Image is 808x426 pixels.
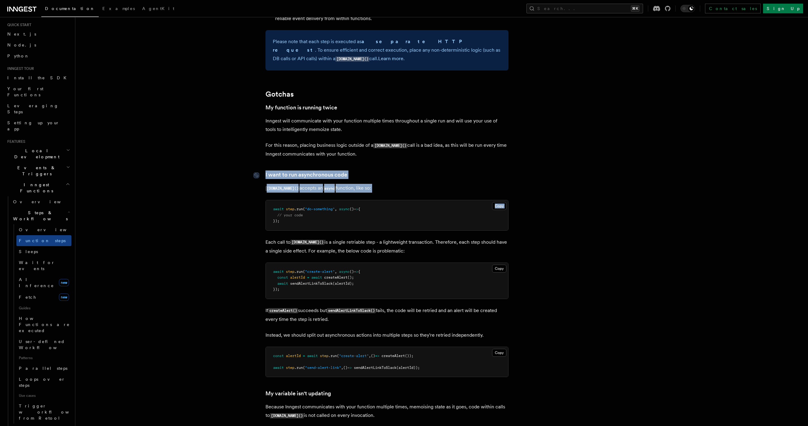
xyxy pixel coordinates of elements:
[339,354,369,358] span: "create-alert"
[268,308,298,313] code: createAlert()
[16,336,71,353] a: User-defined Workflows
[492,265,506,273] button: Copy
[270,413,304,418] code: [DOMAIN_NAME]()
[290,281,333,286] span: sendAlertLinkToSlack
[5,72,71,83] a: Install the SDK
[16,257,71,274] a: Wait for events
[7,86,43,97] span: Your first Functions
[339,207,350,211] span: async
[19,377,65,388] span: Loops over steps
[705,4,761,13] a: Contact sales
[19,339,74,350] span: User-defined Workflows
[265,403,508,420] p: Because Inngest communicates with your function multiple times, memoising state as it goes, code ...
[16,235,71,246] a: Function steps
[59,294,69,301] span: new
[19,404,86,421] span: Trigger workflows from Retool
[16,274,71,291] a: AI Inferencenew
[286,207,294,211] span: step
[305,270,335,274] span: "create-alert"
[343,366,348,370] span: ()
[7,43,36,47] span: Node.js
[5,83,71,100] a: Your first Functions
[369,354,371,358] span: ,
[16,313,71,336] a: How Functions are executed
[303,270,305,274] span: (
[5,165,66,177] span: Events & Triggers
[265,117,508,134] p: Inngest will communicate with your function multiple times throughout a single run and will use y...
[5,162,71,179] button: Events & Triggers
[492,349,506,357] button: Copy
[7,32,36,36] span: Next.js
[396,366,420,370] span: (alertId));
[303,366,305,370] span: (
[358,270,360,274] span: {
[5,50,71,61] a: Python
[286,270,294,274] span: step
[16,224,71,235] a: Overview
[290,275,305,280] span: alertId
[265,186,300,191] code: [DOMAIN_NAME]()
[350,207,354,211] span: ()
[5,117,71,134] a: Setting up your app
[382,354,405,358] span: createAlert
[16,303,71,313] span: Guides
[5,29,71,40] a: Next.js
[11,196,71,207] a: Overview
[405,354,413,358] span: ());
[294,207,303,211] span: .run
[277,275,288,280] span: const
[335,270,337,274] span: ,
[327,308,376,313] code: sendAlertLinkToSlack()
[763,4,803,13] a: Sign Up
[348,275,354,280] span: ();
[354,207,358,211] span: =>
[631,5,639,12] kbd: ⌘K
[7,75,70,80] span: Install the SDK
[19,366,67,371] span: Parallel steps
[305,207,335,211] span: "do-something"
[492,202,506,210] button: Copy
[59,279,69,286] span: new
[328,354,337,358] span: .run
[273,354,284,358] span: const
[41,2,99,17] a: Documentation
[324,275,348,280] span: createAlert
[19,316,70,333] span: How Functions are executed
[19,260,55,271] span: Wait for events
[373,143,407,148] code: [DOMAIN_NAME]()
[303,354,305,358] span: =
[139,2,178,16] a: AgentKit
[11,207,71,224] button: Steps & Workflows
[348,366,352,370] span: =>
[5,179,71,196] button: Inngest Functions
[16,246,71,257] a: Sleeps
[273,207,284,211] span: await
[335,207,337,211] span: ,
[5,182,66,194] span: Inngest Functions
[335,57,369,62] code: [DOMAIN_NAME]()
[13,199,76,204] span: Overview
[102,6,135,11] span: Examples
[286,366,294,370] span: step
[5,145,71,162] button: Local Development
[265,103,337,112] a: My function is running twice
[358,207,360,211] span: {
[265,306,508,324] p: If succeeds but fails, the code will be retried and an alert will be created every time the step ...
[142,6,174,11] span: AgentKit
[273,270,284,274] span: await
[303,207,305,211] span: (
[5,66,34,71] span: Inngest tour
[341,366,343,370] span: ,
[277,281,288,286] span: await
[5,22,31,27] span: Quick start
[273,37,501,63] p: Please note that each step is executed as . To ensure efficient and correct execution, place any ...
[16,353,71,363] span: Patterns
[265,238,508,255] p: Each call to is a single retriable step - a lightweight transaction. Therefore, each step should ...
[307,354,318,358] span: await
[307,275,309,280] span: =
[7,120,60,131] span: Setting up your app
[265,90,294,98] a: Gotchas
[354,366,396,370] span: sendAlertLinkToSlack
[277,213,303,217] span: // your code
[99,2,139,16] a: Examples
